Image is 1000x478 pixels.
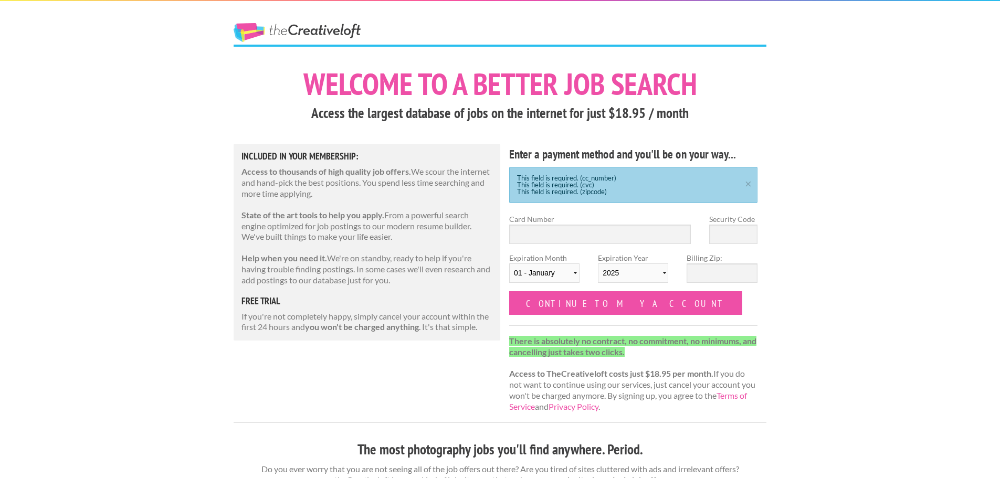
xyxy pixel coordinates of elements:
p: If you're not completely happy, simply cancel your account within the first 24 hours and . It's t... [241,311,492,333]
input: Continue to my account [509,291,742,315]
strong: State of the art tools to help you apply. [241,210,384,220]
strong: There is absolutely no contract, no commitment, no minimums, and cancelling just takes two clicks. [509,336,756,357]
label: Card Number [509,214,691,225]
p: We're on standby, ready to help if you're having trouble finding postings. In some cases we'll ev... [241,253,492,285]
strong: you won't be charged anything [305,322,419,332]
select: Expiration Year [598,263,668,283]
h3: The most photography jobs you'll find anywhere. Period. [234,440,766,460]
h5: Included in Your Membership: [241,152,492,161]
h3: Access the largest database of jobs on the internet for just $18.95 / month [234,103,766,123]
a: × [742,179,755,186]
label: Expiration Year [598,252,668,291]
label: Billing Zip: [687,252,757,263]
a: The Creative Loft [234,23,361,42]
p: From a powerful search engine optimized for job postings to our modern resume builder. We've buil... [241,210,492,242]
strong: Help when you need it. [241,253,327,263]
strong: Access to TheCreativeloft costs just $18.95 per month. [509,368,713,378]
select: Expiration Month [509,263,580,283]
p: If you do not want to continue using our services, just cancel your account you won't be charged ... [509,336,757,412]
h5: free trial [241,296,492,306]
a: Privacy Policy [549,401,598,411]
div: This field is required. (cc_number) This field is required. (cvc) This field is required. (zipcode) [509,167,757,203]
label: Expiration Month [509,252,580,291]
a: Terms of Service [509,390,747,411]
strong: Access to thousands of high quality job offers. [241,166,411,176]
h4: Enter a payment method and you'll be on your way... [509,146,757,163]
label: Security Code [709,214,757,225]
h1: Welcome to a better job search [234,69,766,99]
p: We scour the internet and hand-pick the best positions. You spend less time searching and more ti... [241,166,492,199]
